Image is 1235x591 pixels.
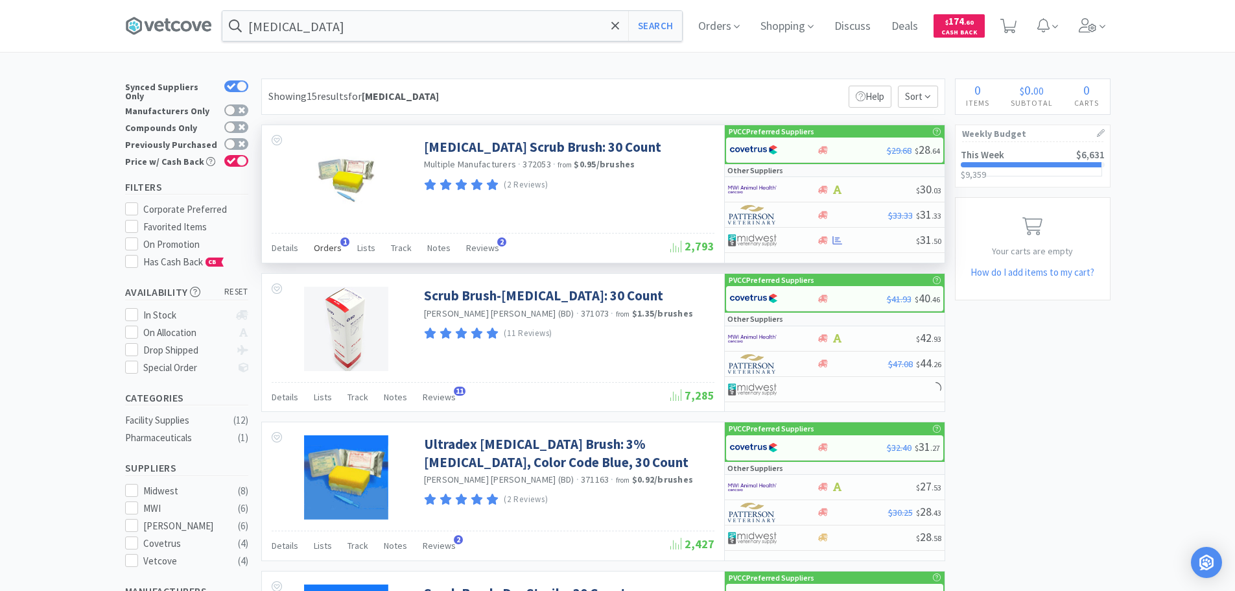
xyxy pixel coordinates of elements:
h4: Subtotal [1000,97,1064,109]
span: · [518,158,521,170]
div: Covetrus [143,536,224,551]
p: (11 Reviews) [504,327,552,341]
span: 31 [915,439,940,454]
div: In Stock [143,308,229,323]
span: 2 [497,237,506,247]
input: Search by item, sku, manufacturer, ingredient, size... [222,11,682,41]
h2: This Week [961,150,1004,160]
span: · [576,474,579,485]
div: Showing 15 results [268,88,439,105]
span: 2,793 [670,239,714,254]
span: Track [391,242,412,254]
span: Details [272,540,298,551]
span: · [611,308,613,319]
img: 4dd14cff54a648ac9e977f0c5da9bc2e_5.png [728,380,777,399]
span: 1 [340,237,349,247]
div: ( 8 ) [238,483,248,499]
span: $ [916,334,920,344]
span: $ [916,211,920,221]
p: (2 Reviews) [504,178,548,192]
span: Lists [314,391,332,403]
span: . 53 [932,483,941,492]
img: 4dd14cff54a648ac9e977f0c5da9bc2e_5.png [728,230,777,250]
span: . 03 [932,186,941,195]
img: f5e969b455434c6296c6d81ef179fa71_3.png [728,354,777,374]
span: · [576,308,579,319]
span: from [616,309,630,319]
span: Notes [384,391,407,403]
div: ( 6 ) [238,518,248,534]
span: . 46 [930,295,940,304]
span: . 50 [932,236,941,246]
span: 2 [454,535,463,544]
button: Search [628,11,682,41]
span: . 93 [932,334,941,344]
span: $33.33 [888,210,913,221]
span: 0 [1024,82,1031,98]
span: $ [916,359,920,369]
strong: $1.35 / brushes [632,308,693,319]
span: 42 [916,330,941,345]
img: 4dd14cff54a648ac9e977f0c5da9bc2e_5.png [728,528,777,548]
span: · [553,158,556,170]
a: Ultradex [MEDICAL_DATA] Brush: 3% [MEDICAL_DATA], Color Code Blue, 30 Count [424,435,711,471]
span: $ [1020,84,1024,97]
h4: Carts [1064,97,1110,109]
span: $ [916,236,920,246]
div: Price w/ Cash Back [125,155,218,166]
span: from [616,476,630,485]
div: Pharmaceuticals [125,430,230,446]
div: Special Order [143,360,229,376]
p: Other Suppliers [727,313,783,325]
h5: Categories [125,391,248,405]
span: 174 [945,15,974,27]
img: 77fca1acd8b6420a9015268ca798ef17_1.png [729,438,778,457]
span: 7,285 [670,388,714,403]
span: Notes [427,242,451,254]
div: ( 4 ) [238,553,248,569]
span: $29.68 [887,145,912,156]
span: · [611,474,613,485]
span: Orders [314,242,342,254]
span: . 58 [932,533,941,543]
span: $9,359 [961,169,986,180]
img: 77fca1acd8b6420a9015268ca798ef17_1.png [729,140,778,160]
div: Manufacturers Only [125,104,218,115]
span: 30 [916,182,941,197]
div: Vetcove [143,553,224,569]
p: PVCC Preferred Suppliers [729,274,814,286]
strong: [MEDICAL_DATA] [362,90,439,103]
span: 28 [916,504,941,519]
span: . 26 [932,359,941,369]
a: Discuss [829,21,876,32]
img: f5e969b455434c6296c6d81ef179fa71_3.png [728,205,777,224]
div: ( 12 ) [233,413,248,428]
span: 44 [916,356,941,370]
span: CB [206,258,219,266]
span: . 33 [932,211,941,221]
span: Details [272,391,298,403]
span: Lists [314,540,332,551]
span: 31 [916,232,941,247]
p: Help [849,86,891,108]
span: . 64 [930,146,940,156]
p: PVCC Preferred Suppliers [729,572,814,584]
div: [PERSON_NAME] [143,518,224,534]
a: [PERSON_NAME] [PERSON_NAME] (BD) [424,308,574,319]
div: Previously Purchased [125,138,218,149]
a: Scrub Brush-[MEDICAL_DATA]: 30 Count [424,287,663,304]
span: $6,631 [1076,149,1105,161]
div: On Promotion [143,237,248,252]
span: Sort [898,86,938,108]
a: [MEDICAL_DATA] Scrub Brush: 30 Count [424,138,661,156]
span: $ [916,508,920,518]
span: $ [916,533,920,543]
span: Reviews [466,242,499,254]
p: Other Suppliers [727,164,783,176]
span: Track [347,391,368,403]
span: $ [916,186,920,195]
div: Favorited Items [143,219,248,235]
img: 77fca1acd8b6420a9015268ca798ef17_1.png [729,289,778,308]
div: ( 4 ) [238,536,248,551]
img: f6b2451649754179b5b4e0c70c3f7cb0_2.png [728,329,777,348]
